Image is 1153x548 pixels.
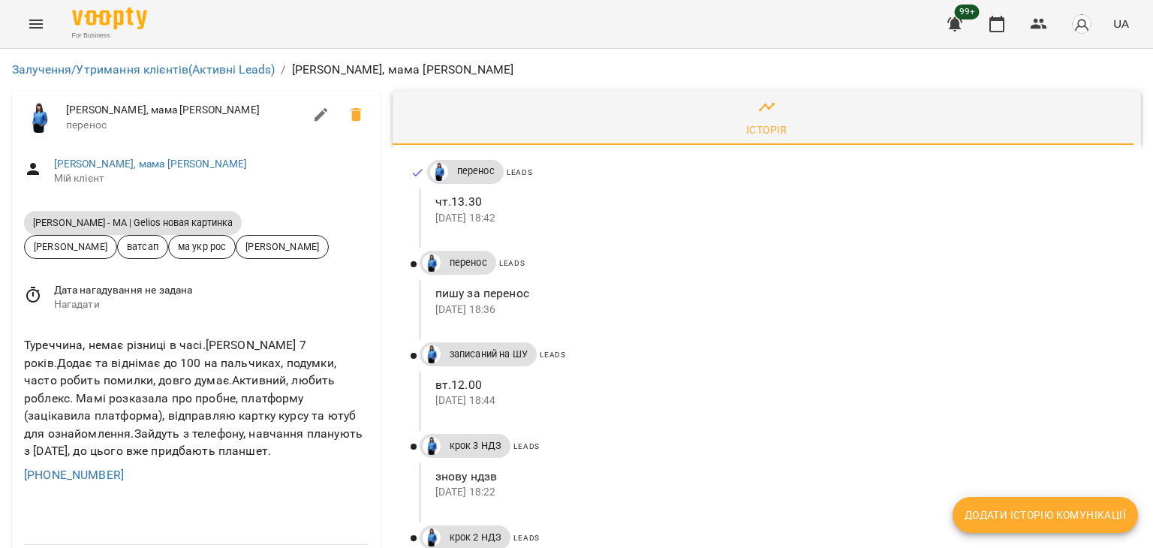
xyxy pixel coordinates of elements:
[18,6,54,42] button: Menu
[435,485,1117,500] p: [DATE] 18:22
[12,61,1141,79] nav: breadcrumb
[12,62,275,77] a: Залучення/Утримання клієнтів(Активні Leads)
[72,8,147,29] img: Voopty Logo
[1113,16,1129,32] span: UA
[441,439,510,453] span: крок 3 НДЗ
[430,163,448,181] img: Дащенко Аня
[54,171,369,186] span: Мій клієнт
[423,437,441,455] img: Дащенко Аня
[21,333,372,463] div: Туреччина, немає різниці в часі.[PERSON_NAME] 7 років.Додає та віднімає до 100 на пальчиках, поду...
[435,193,1117,211] p: чт.13.30
[423,528,441,546] img: Дащенко Аня
[24,468,124,482] a: [PHONE_NUMBER]
[1107,10,1135,38] button: UA
[507,168,533,176] span: Leads
[953,497,1138,533] button: Додати історію комунікації
[236,239,328,254] span: [PERSON_NAME]
[281,61,285,79] li: /
[955,5,980,20] span: 99+
[441,531,510,544] span: крок 2 НДЗ
[25,239,116,254] span: [PERSON_NAME]
[746,121,787,139] div: Історія
[54,297,369,312] span: Нагадати
[435,303,1117,318] p: [DATE] 18:36
[513,442,540,450] span: Leads
[54,283,369,298] span: Дата нагадування не задана
[118,239,167,254] span: ватсап
[420,345,441,363] a: Дащенко Аня
[499,259,525,267] span: Leads
[540,351,566,359] span: Leads
[24,216,242,229] span: [PERSON_NAME] - МА | Gelios новая картинка
[448,164,504,178] span: перенос
[1071,14,1092,35] img: avatar_s.png
[435,211,1117,226] p: [DATE] 18:42
[54,158,248,170] a: [PERSON_NAME], мама [PERSON_NAME]
[169,239,235,254] span: ма укр рос
[292,61,514,79] p: [PERSON_NAME], мама [PERSON_NAME]
[420,528,441,546] a: Дащенко Аня
[66,118,303,133] span: перенос
[435,285,1117,303] p: пишу за перенос
[420,254,441,272] a: Дащенко Аня
[72,31,147,41] span: For Business
[513,534,540,542] span: Leads
[423,345,441,363] img: Дащенко Аня
[435,393,1117,408] p: [DATE] 18:44
[427,163,448,181] a: Дащенко Аня
[435,376,1117,394] p: вт.12.00
[420,437,441,455] a: Дащенко Аня
[441,348,537,361] span: записаний на ШУ
[965,506,1126,524] span: Додати історію комунікації
[435,468,1117,486] p: знову ндзв
[441,256,496,269] span: перенос
[24,103,54,133] img: Дащенко Аня
[423,254,441,272] img: Дащенко Аня
[66,103,303,118] span: [PERSON_NAME], мама [PERSON_NAME]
